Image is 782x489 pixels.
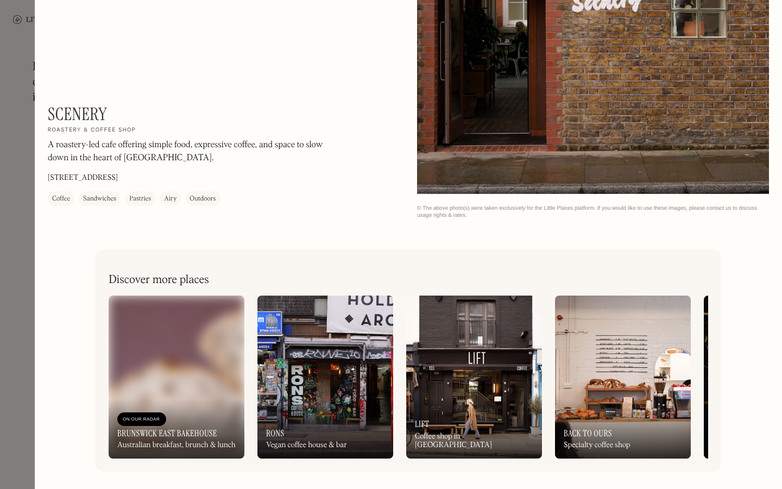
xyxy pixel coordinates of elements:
div: Coffee [52,193,70,204]
div: Coffee shop in [GEOGRAPHIC_DATA] [415,432,533,450]
div: Pastries [129,193,151,204]
h2: Discover more places [109,273,209,287]
div: Specialty coffee shop [564,441,630,450]
div: © The above photo(s) were taken exclusively for the Little Places platform. If you would like to ... [417,205,769,219]
h3: Lift [415,419,430,429]
h2: Roastery & coffee shop [48,127,136,134]
div: Airy [164,193,176,204]
h3: Back to Ours [564,428,612,438]
div: Outdoors [190,193,216,204]
p: [STREET_ADDRESS] [48,172,118,184]
a: Back to OursSpecialty coffee shop [555,296,691,459]
div: On Our Radar [123,414,161,425]
a: RonsVegan coffee house & bar [257,296,393,459]
div: Sandwiches [83,193,116,204]
div: Australian breakfast, brunch & lunch [117,441,236,450]
p: A roastery-led cafe offering simple food, expressive coffee, and space to slow down in the heart ... [48,139,341,165]
a: LiftCoffee shop in [GEOGRAPHIC_DATA] [406,296,542,459]
h3: Brunswick East Bakehouse [117,428,217,438]
div: Vegan coffee house & bar [266,441,347,450]
h3: Rons [266,428,285,438]
h1: Scenery [48,104,107,124]
a: On Our RadarBrunswick East BakehouseAustralian breakfast, brunch & lunch [109,296,244,459]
